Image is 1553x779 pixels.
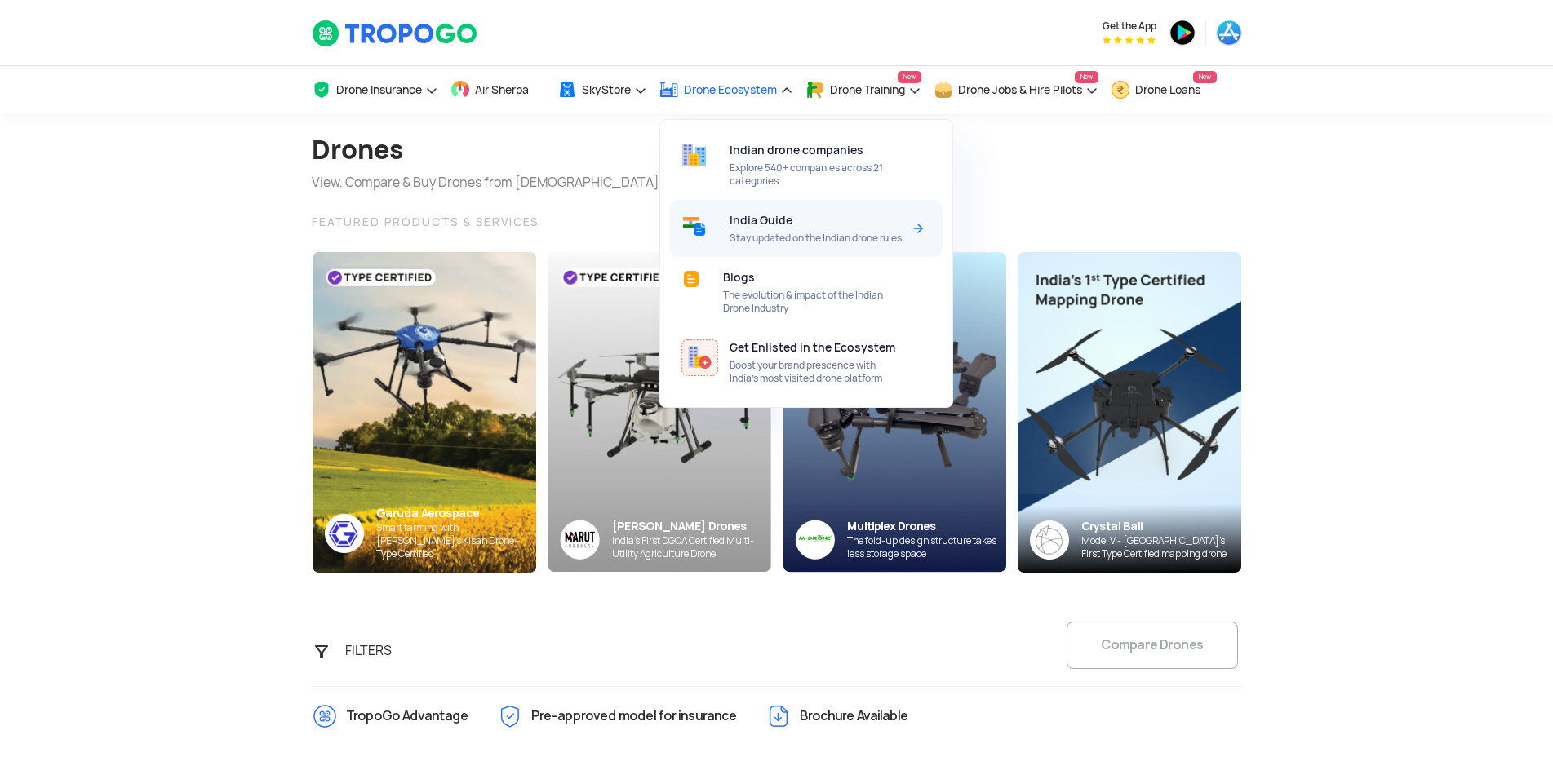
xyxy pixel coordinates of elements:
img: ic_appstore.png [1216,20,1242,46]
img: crystalball-logo-banner.png [1030,520,1069,560]
span: Drone Loans [1135,83,1200,96]
img: TropoGo Logo [312,20,479,47]
div: Multiplex Drones [847,519,1006,534]
div: FEATURED PRODUCTS & SERVICES [312,212,1242,232]
a: Drone Ecosystem [659,66,793,114]
span: SkyStore [582,83,631,96]
a: Drone Insurance [312,66,438,114]
span: Pre-approved model for insurance [531,703,737,729]
a: Air Sherpa [450,66,545,114]
div: Smart farming with [PERSON_NAME]’s Kisan Drone - Type Certified [376,521,536,560]
span: Drone Insurance [336,83,422,96]
img: ic_garuda_sky.png [325,514,364,553]
h1: Drones [312,127,753,173]
img: Arrow [908,219,928,238]
span: Get the App [1103,20,1156,33]
span: Blogs [723,271,755,284]
img: ic_enlist_ecosystem.svg [681,339,718,376]
img: ic_building.svg [681,142,708,168]
span: Explore 540+ companies across 21 categories [730,162,902,188]
span: New [1193,71,1217,83]
img: App Raking [1103,36,1156,44]
img: bg_garuda_sky.png [313,252,536,573]
span: TropoGo Advantage [346,703,468,729]
img: ic_Brochure.png [765,703,792,729]
img: ic_Pre-approved.png [497,703,523,729]
span: Air Sherpa [475,83,529,96]
a: Indian drone companiesExplore 540+ companies across 21 categories [670,130,943,200]
div: [PERSON_NAME] Drones [612,519,771,534]
div: Garuda Aerospace [376,506,536,521]
span: The evolution & impact of the Indian Drone Industry [723,289,901,315]
span: Indian drone companies [730,144,863,157]
img: bg_marut_sky.png [548,252,771,572]
a: Get Enlisted in the EcosystemBoost your brand prescence with India’s most visited drone platform [670,327,943,397]
img: bg_multiplex_sky.png [783,252,1006,573]
span: New [1075,71,1098,83]
span: New [898,71,921,83]
span: Drone Jobs & Hire Pilots [958,83,1082,96]
a: Drone Jobs & Hire PilotsNew [934,66,1098,114]
img: bannerAdvertisement6.png [1018,252,1241,573]
a: Drone LoansNew [1111,66,1217,114]
span: Drone Training [830,83,905,96]
span: Drone Ecosystem [684,83,777,96]
span: Get Enlisted in the Ecosystem [730,341,895,354]
a: Drone TrainingNew [805,66,921,114]
div: Model V - [GEOGRAPHIC_DATA]’s First Type Certified mapping drone [1081,534,1241,560]
img: ic_blogs.svg [681,269,701,289]
div: Crystal Ball [1081,519,1241,534]
a: India GuideStay updated on the Indian drone rulesArrow [670,200,943,257]
a: SkyStore [557,66,647,114]
img: ic_indiaguide.svg [681,212,708,238]
span: India Guide [730,214,792,227]
div: The fold-up design structure takes less storage space [847,534,1006,560]
img: Group%2036313.png [560,520,600,560]
div: India’s First DGCA Certified Multi-Utility Agriculture Drone [612,534,771,560]
div: View, Compare & Buy Drones from [DEMOGRAPHIC_DATA] manufacturers [312,173,753,193]
span: Stay updated on the Indian drone rules [730,232,902,245]
a: BlogsThe evolution & impact of the Indian Drone Industry [670,257,943,327]
div: FILTERS [335,635,421,667]
span: Brochure Available [800,703,908,729]
img: ic_multiplex_sky.png [795,520,835,560]
img: ic_TropoGo_Advantage.png [312,703,338,729]
img: ic_playstore.png [1169,20,1196,46]
span: Boost your brand prescence with India’s most visited drone platform [730,359,902,385]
